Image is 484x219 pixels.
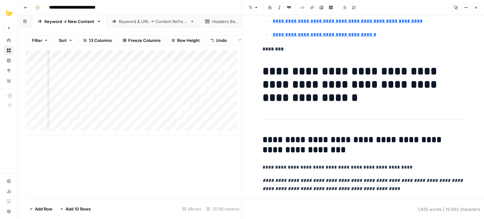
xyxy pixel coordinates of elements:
[4,196,14,206] a: Learning Hub
[4,35,14,45] a: Home
[206,35,231,45] button: Undo
[107,15,200,28] a: Keyword & URL -> Content Refresh
[167,35,204,45] button: Row Height
[4,7,15,19] img: All About AI Logo
[59,37,67,43] span: Sort
[119,18,187,25] div: Keyword & URL -> Content Refresh
[32,37,42,43] span: Filter
[418,206,480,212] div: 1,935 words | 13,583 characters
[35,206,52,212] span: Add Row
[32,15,107,28] a: Keyword -> New Content
[4,206,14,216] button: Help + Support
[4,76,14,86] a: Your Data
[4,66,14,76] a: Opportunities
[4,55,14,66] a: Insights
[79,35,116,45] button: 13 Columns
[55,35,77,45] button: Sort
[4,5,14,21] button: Workspace: All About AI
[44,18,94,25] div: Keyword -> New Content
[212,18,239,25] div: Headers Bank
[118,35,165,45] button: Freeze Columns
[180,204,204,214] div: 6 Rows
[4,176,14,186] a: Settings
[26,204,56,214] button: Add Row
[216,37,227,43] span: Undo
[200,15,252,28] a: Headers Bank
[28,35,52,45] button: Filter
[56,204,95,214] button: Add 10 Rows
[128,37,161,43] span: Freeze Columns
[4,186,14,196] a: Usage
[89,37,112,43] span: 13 Columns
[204,204,242,214] div: 13/13 Columns
[177,37,200,43] span: Row Height
[4,45,14,55] a: Browse
[66,206,91,212] span: Add 10 Rows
